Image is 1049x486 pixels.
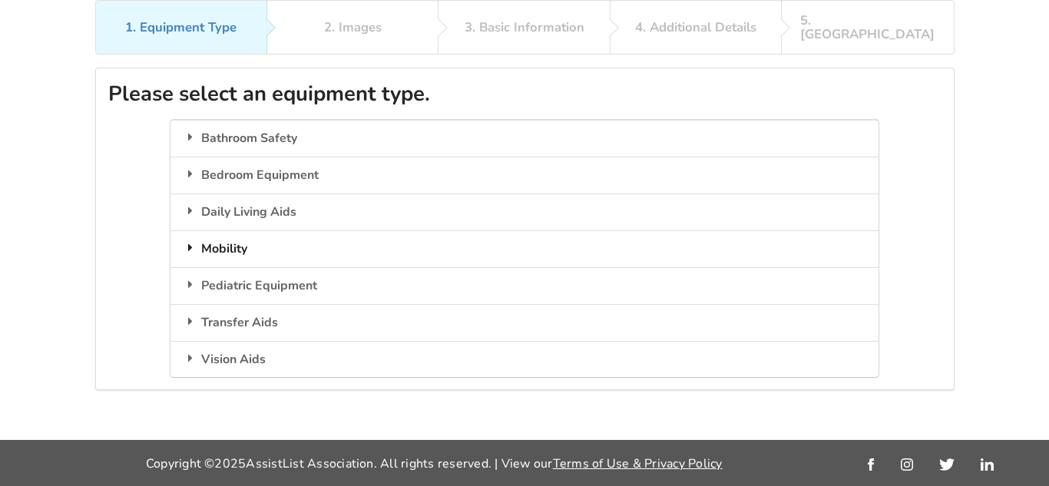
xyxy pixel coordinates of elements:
div: Mobility [170,230,879,267]
div: Transfer Aids [170,304,879,341]
img: facebook_link [868,458,874,471]
div: Bathroom Safety [170,120,879,157]
img: instagram_link [901,458,913,471]
a: Terms of Use & Privacy Policy [553,455,723,472]
div: Daily Living Aids [170,193,879,230]
h2: Please select an equipment type. [108,81,941,107]
div: 1. Equipment Type [125,21,237,35]
div: Bedroom Equipment [170,157,879,193]
img: linkedin_link [981,458,994,471]
div: Pediatric Equipment [170,267,879,304]
div: Vision Aids [170,341,879,378]
img: twitter_link [939,458,954,471]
